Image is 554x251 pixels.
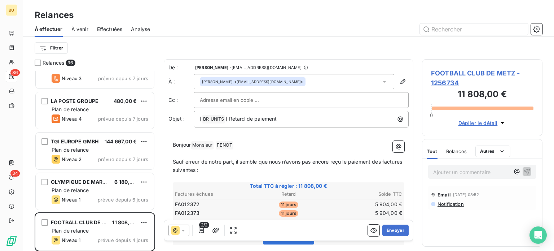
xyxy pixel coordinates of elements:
[327,209,403,217] td: 5 904,00 €
[202,79,303,84] div: <[EMAIL_ADDRESS][DOMAIN_NAME]>
[35,71,155,251] div: grid
[173,142,191,148] span: Bonjour
[175,190,250,198] th: Factures échues
[199,222,209,228] span: 2/2
[202,115,225,124] span: BR UNITS
[195,65,228,70] span: [PERSON_NAME]
[431,68,533,88] span: FOOTBALL CLUB DE METZ - 1256734
[62,75,82,81] span: Niveau 3
[35,42,68,54] button: Filtrer
[114,179,141,185] span: 6 180,00 €
[427,148,438,154] span: Tout
[174,182,403,190] span: Total TTC à régler : 11 808,00 €
[71,26,88,33] span: À venir
[420,23,528,35] input: Rechercher
[230,65,302,70] span: - [EMAIL_ADDRESS][DOMAIN_NAME]
[191,141,214,150] span: Monsieur
[51,98,98,104] span: LA POSTE GROUPE
[51,219,116,225] span: FOOTBALL CLUB DE METZ
[279,210,298,217] span: 11 jours
[98,237,148,243] span: prévue depuis 4 jours
[6,4,17,16] div: BU
[437,201,464,207] span: Notification
[168,96,194,104] label: Cc :
[62,116,82,122] span: Niveau 4
[43,59,64,66] span: Relances
[168,116,185,122] span: Objet :
[35,9,74,22] h3: Relances
[98,75,148,81] span: prévue depuis 7 jours
[475,146,510,157] button: Autres
[453,192,479,197] span: [DATE] 08:52
[458,119,498,127] span: Déplier le détail
[175,201,199,208] span: FA012372
[131,26,150,33] span: Analyse
[431,88,533,102] h3: 11 808,00 €
[382,225,409,236] button: Envoyer
[52,228,89,234] span: Plan de relance
[202,79,233,84] span: [PERSON_NAME]
[105,138,137,144] span: 144 667,00 €
[62,237,80,243] span: Niveau 1
[98,197,148,203] span: prévue depuis 6 jours
[35,26,63,33] span: À effectuer
[200,116,202,122] span: [
[62,156,82,162] span: Niveau 2
[98,116,148,122] span: prévue depuis 7 jours
[173,159,404,173] span: Sauf erreur de notre part, il semble que nous n’avons pas encore reçu le paiement des factures su...
[10,69,20,76] span: 36
[327,200,403,208] td: 5 904,00 €
[114,98,137,104] span: 480,00 €
[52,106,89,112] span: Plan de relance
[51,138,98,144] span: TGI EUROPE GMBH
[175,209,199,217] span: FA012373
[200,95,277,105] input: Adresse email en copie ...
[168,78,194,85] label: À :
[112,219,141,225] span: 11 808,00 €
[10,170,20,177] span: 34
[251,190,326,198] th: Retard
[52,147,89,153] span: Plan de relance
[51,179,120,185] span: OLYMPIQUE DE MARSEILLE
[225,116,277,122] span: ] Retard de paiement
[98,156,148,162] span: prévue depuis 7 jours
[52,187,89,193] span: Plan de relance
[446,148,467,154] span: Relances
[529,226,547,244] div: Open Intercom Messenger
[430,112,433,118] span: 0
[66,60,75,66] span: 36
[279,202,298,208] span: 11 jours
[456,119,509,127] button: Déplier le détail
[168,64,194,71] span: De :
[438,192,451,198] span: Email
[62,197,80,203] span: Niveau 1
[327,190,403,198] th: Solde TTC
[97,26,123,33] span: Effectuées
[6,235,17,247] img: Logo LeanPay
[216,141,233,150] span: FENOT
